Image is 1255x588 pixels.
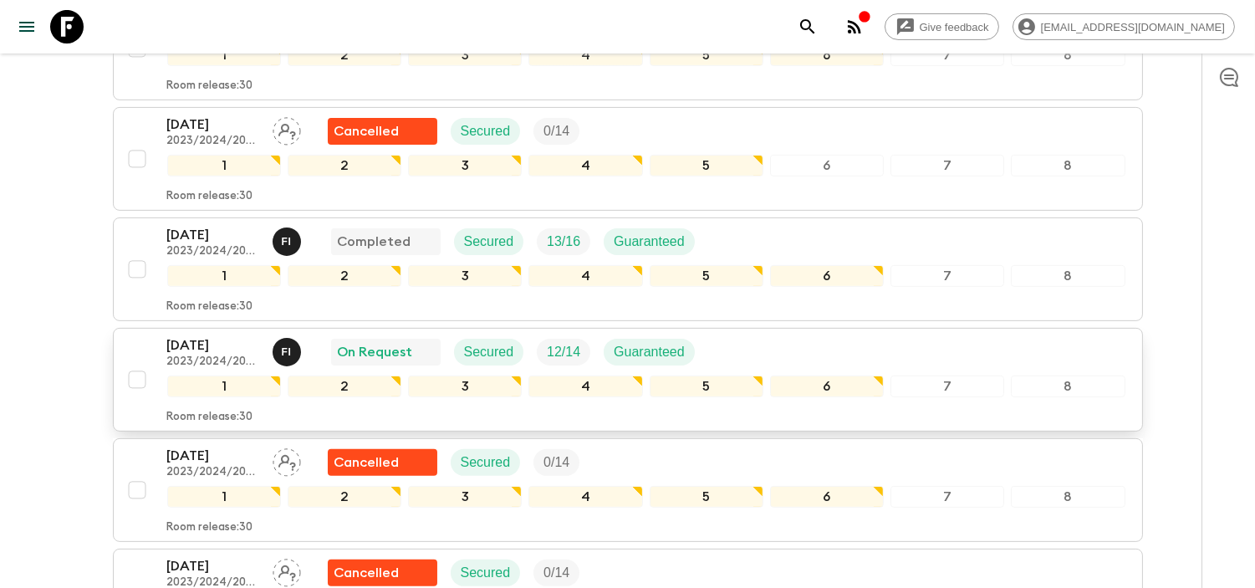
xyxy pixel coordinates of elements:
div: 6 [770,486,884,508]
div: Flash Pack cancellation [328,560,437,586]
div: 3 [408,155,522,176]
p: [DATE] [167,115,259,135]
button: [DATE]2023/2024/2025Assign pack leaderFlash Pack cancellationSecuredTrip Fill12345678Room release:30 [113,107,1143,211]
div: Flash Pack cancellation [328,449,437,476]
p: 0 / 14 [543,453,569,473]
div: Trip Fill [533,449,579,476]
div: 6 [770,265,884,287]
a: Give feedback [885,13,999,40]
div: Flash Pack cancellation [328,118,437,145]
p: Secured [464,342,514,362]
p: 2023/2024/2025 [167,466,259,479]
p: [DATE] [167,335,259,355]
p: 2023/2024/2025 [167,355,259,369]
p: Secured [464,232,514,252]
div: 7 [890,265,1004,287]
div: 4 [528,376,642,397]
p: Room release: 30 [167,79,253,93]
div: 8 [1011,486,1125,508]
div: 3 [408,265,522,287]
p: F I [282,345,292,359]
p: 2023/2024/2025 [167,135,259,148]
p: Guaranteed [614,342,685,362]
div: 2 [288,265,401,287]
div: 8 [1011,44,1125,66]
div: 7 [890,44,1004,66]
button: FI [273,338,304,366]
div: 6 [770,376,884,397]
div: Secured [454,228,524,255]
div: Trip Fill [533,560,579,586]
div: Trip Fill [537,228,590,255]
div: Secured [454,339,524,366]
button: menu [10,10,43,43]
p: 13 / 16 [547,232,580,252]
div: 6 [770,155,884,176]
div: Secured [451,449,521,476]
p: On Request [338,342,413,362]
p: [DATE] [167,446,259,466]
div: 1 [167,155,281,176]
div: 4 [528,155,642,176]
div: 5 [650,376,763,397]
p: Room release: 30 [167,521,253,534]
span: Faten Ibrahim [273,233,304,246]
div: 5 [650,265,763,287]
span: Assign pack leader [273,122,301,135]
button: [DATE]2023/2024/2025Faten IbrahimOn RequestSecuredTrip FillGuaranteed12345678Room release:30 [113,328,1143,432]
p: 0 / 14 [543,563,569,583]
p: 0 / 14 [543,121,569,141]
span: [EMAIL_ADDRESS][DOMAIN_NAME] [1032,21,1234,33]
p: 12 / 14 [547,342,580,362]
div: 5 [650,486,763,508]
div: 8 [1011,265,1125,287]
button: [DATE]2023/2024/2025Assign pack leaderFlash Pack cancellationSecuredTrip Fill12345678Room release:30 [113,438,1143,542]
button: search adventures [791,10,824,43]
p: [DATE] [167,225,259,245]
div: 5 [650,155,763,176]
div: 7 [890,486,1004,508]
p: [DATE] [167,556,259,576]
span: Faten Ibrahim [273,343,304,356]
p: Secured [461,563,511,583]
p: Secured [461,121,511,141]
span: Assign pack leader [273,453,301,467]
div: 1 [167,44,281,66]
div: Secured [451,118,521,145]
div: 1 [167,376,281,397]
div: 3 [408,44,522,66]
div: 8 [1011,376,1125,397]
div: 7 [890,376,1004,397]
p: Room release: 30 [167,190,253,203]
div: 5 [650,44,763,66]
div: 2 [288,155,401,176]
div: Trip Fill [533,118,579,145]
div: 3 [408,486,522,508]
div: 3 [408,376,522,397]
div: 4 [528,486,642,508]
div: 2 [288,44,401,66]
p: Secured [461,453,511,473]
span: Give feedback [911,21,998,33]
div: 6 [770,44,884,66]
div: 8 [1011,155,1125,176]
button: [DATE]2023/2024/2025Faten IbrahimCompletedSecuredTrip FillGuaranteed12345678Room release:30 [113,217,1143,321]
div: [EMAIL_ADDRESS][DOMAIN_NAME] [1013,13,1235,40]
p: Room release: 30 [167,300,253,314]
div: 1 [167,265,281,287]
p: Room release: 30 [167,411,253,424]
p: Guaranteed [614,232,685,252]
div: 2 [288,486,401,508]
p: Completed [338,232,411,252]
div: 4 [528,265,642,287]
div: 7 [890,155,1004,176]
p: Cancelled [334,563,400,583]
p: Cancelled [334,453,400,473]
div: 4 [528,44,642,66]
p: Cancelled [334,121,400,141]
p: 2023/2024/2025 [167,245,259,258]
div: Trip Fill [537,339,590,366]
span: Assign pack leader [273,564,301,577]
div: 1 [167,486,281,508]
div: 2 [288,376,401,397]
